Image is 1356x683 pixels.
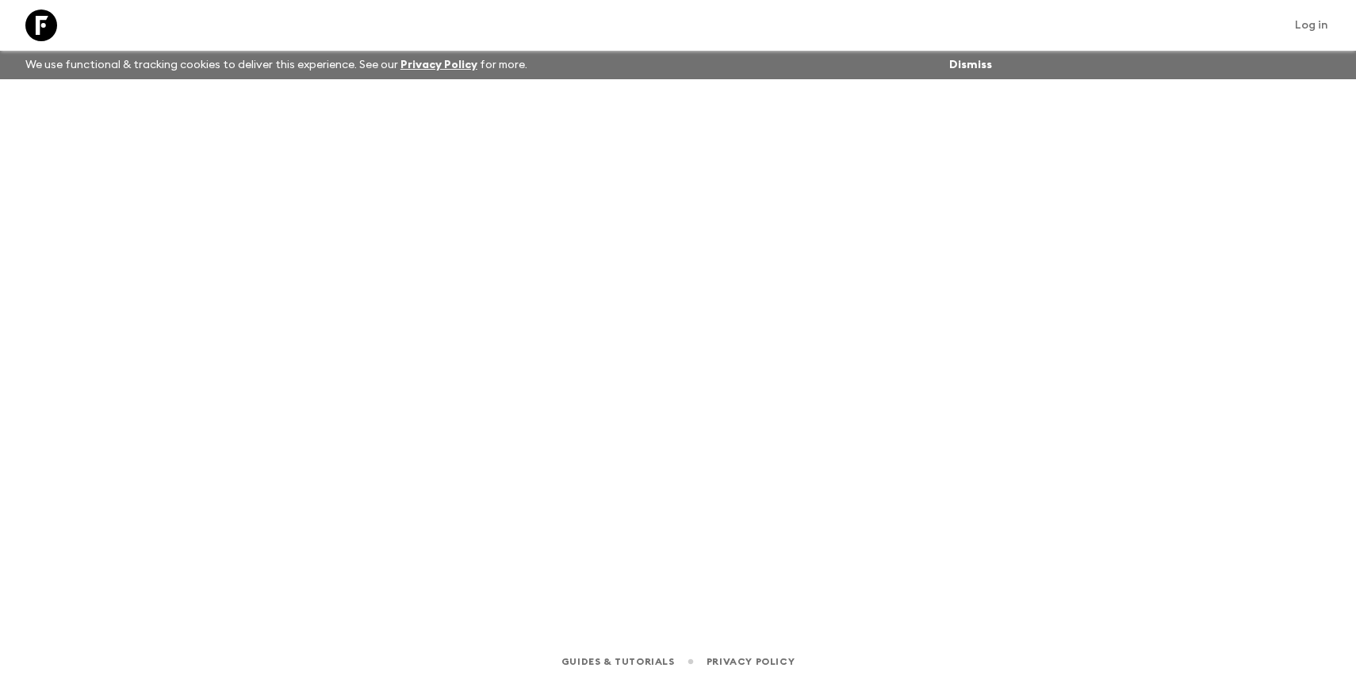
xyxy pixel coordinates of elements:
p: We use functional & tracking cookies to deliver this experience. See our for more. [19,51,534,79]
button: Dismiss [945,54,996,76]
a: Guides & Tutorials [561,653,675,670]
a: Privacy Policy [707,653,795,670]
a: Privacy Policy [400,59,477,71]
a: Log in [1286,14,1337,36]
